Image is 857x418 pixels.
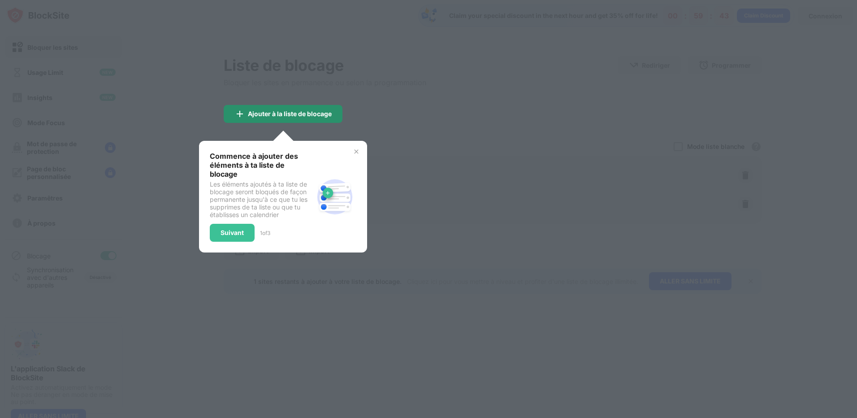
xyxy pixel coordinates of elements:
[210,180,313,218] div: Les éléments ajoutés à ta liste de blocage seront bloqués de façon permanente jusqu'à ce que tu l...
[221,229,244,236] div: Suivant
[248,110,332,118] div: Ajouter à la liste de blocage
[210,152,313,179] div: Commence à ajouter des éléments à ta liste de blocage
[313,175,356,218] img: block-site.svg
[353,148,360,155] img: x-button.svg
[260,230,270,236] div: 1 of 3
